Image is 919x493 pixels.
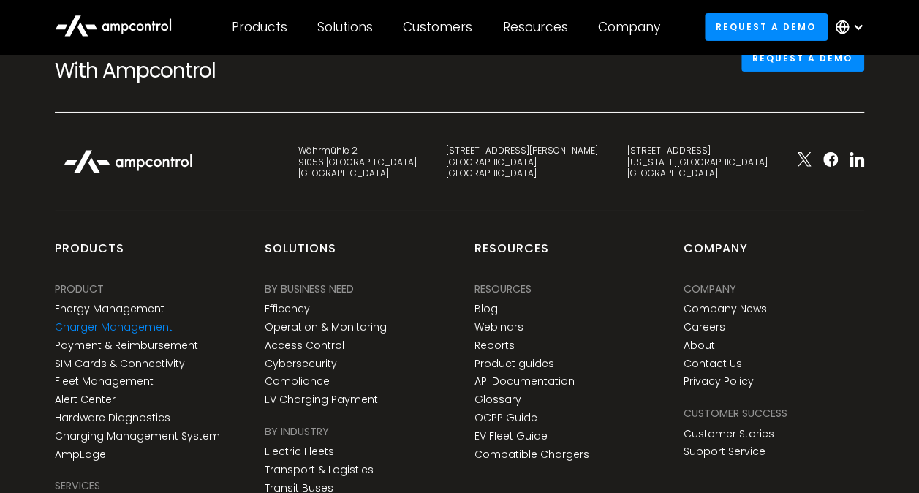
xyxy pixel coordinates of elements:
div: [STREET_ADDRESS] [US_STATE][GEOGRAPHIC_DATA] [GEOGRAPHIC_DATA] [627,145,768,179]
div: Company [684,241,748,268]
div: Wöhrmühle 2 91056 [GEOGRAPHIC_DATA] [GEOGRAPHIC_DATA] [298,145,417,179]
div: Resources [474,281,532,297]
a: Energy Management [55,303,164,315]
a: Operation & Monitoring [265,321,387,334]
a: Alert Center [55,394,116,406]
div: BY BUSINESS NEED [265,281,354,297]
a: Blog [474,303,498,315]
div: Company [598,19,660,35]
a: SIM Cards & Connectivity [55,358,185,370]
a: Electric Fleets [265,445,334,458]
a: AmpEdge [55,448,106,461]
div: Solutions [265,241,336,268]
a: Compatible Chargers [474,448,589,461]
div: [STREET_ADDRESS][PERSON_NAME] [GEOGRAPHIC_DATA] [GEOGRAPHIC_DATA] [446,145,598,179]
a: Webinars [474,321,523,334]
div: Resources [502,19,567,35]
a: Support Service [684,445,765,458]
div: products [55,241,124,268]
a: Compliance [265,375,330,388]
a: Customer Stories [684,428,774,440]
div: Resources [474,241,549,268]
a: EV Fleet Guide [474,430,548,443]
a: Charging Management System [55,430,220,443]
a: Request a demo [705,13,828,40]
a: Careers [684,321,725,334]
a: Request a demo [741,45,864,72]
div: Products [232,19,287,35]
a: Charger Management [55,321,173,334]
a: Fleet Management [55,375,154,388]
a: Reports [474,339,515,352]
a: Access Control [265,339,344,352]
div: Customer success [684,405,787,421]
a: Efficency [265,303,310,315]
img: Ampcontrol Logo [55,142,201,181]
a: Contact Us [684,358,742,370]
a: EV Charging Payment [265,394,378,406]
div: PRODUCT [55,281,104,297]
a: About [684,339,715,352]
div: Customers [403,19,472,35]
a: API Documentation [474,375,575,388]
div: BY INDUSTRY [265,424,329,440]
a: Transport & Logistics [265,464,374,476]
h2: Get Started With Ampcontrol [55,34,305,83]
a: Payment & Reimbursement [55,339,198,352]
a: Product guides [474,358,554,370]
a: Cybersecurity [265,358,337,370]
a: OCPP Guide [474,412,537,424]
a: Privacy Policy [684,375,754,388]
a: Glossary [474,394,521,406]
div: Solutions [317,19,373,35]
a: Company News [684,303,767,315]
div: Company [684,281,736,297]
a: Hardware Diagnostics [55,412,170,424]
